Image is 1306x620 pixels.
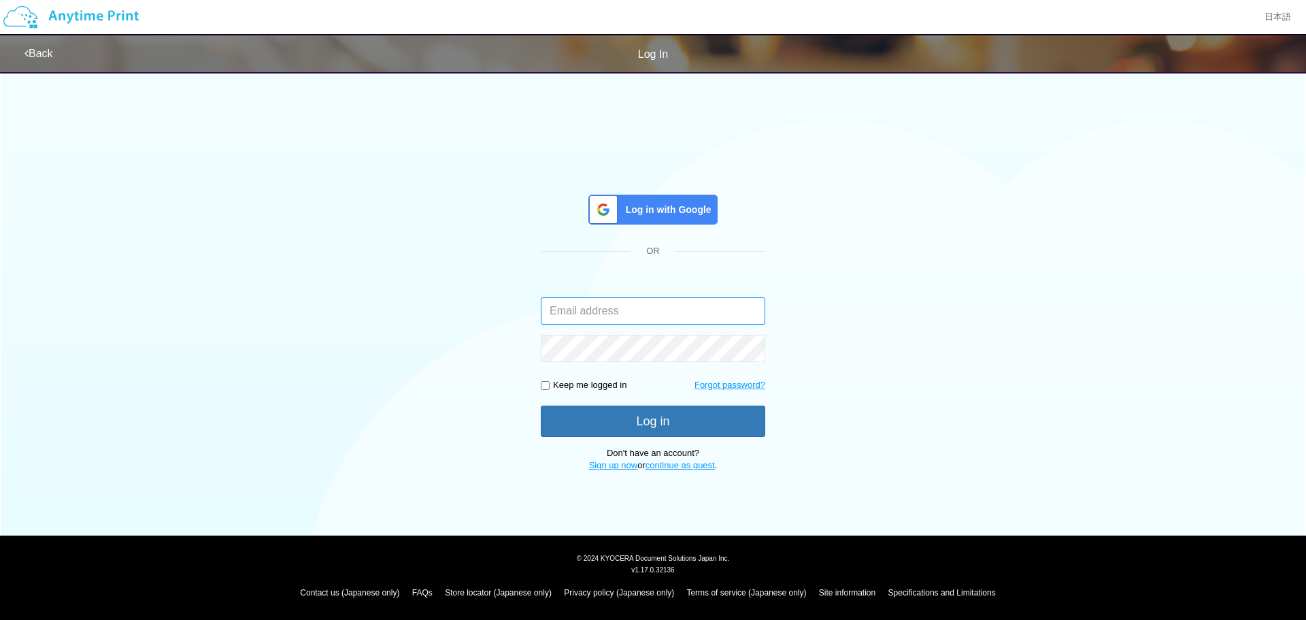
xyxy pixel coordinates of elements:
button: Log in [541,406,765,437]
a: Forgot password? [694,379,765,392]
a: continue as guest [646,460,715,470]
a: FAQs [412,588,433,598]
a: Store locator (Japanese only) [445,588,552,598]
a: Sign up now [589,460,638,470]
span: or . [589,460,718,470]
a: Terms of service (Japanese only) [686,588,806,598]
span: Log in with Google [620,203,711,216]
a: Site information [819,588,875,598]
a: Specifications and Limitations [888,588,996,598]
p: Don't have an account? [541,447,765,472]
input: Email address [541,297,765,325]
div: OR [541,245,765,258]
a: Contact us (Japanese only) [300,588,399,598]
span: © 2024 KYOCERA Document Solutions Japan Inc. [577,553,730,562]
span: v1.17.0.32136 [631,566,674,574]
span: Log In [638,48,668,60]
a: Back [24,48,53,59]
p: Keep me logged in [553,379,626,392]
a: Privacy policy (Japanese only) [564,588,674,598]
